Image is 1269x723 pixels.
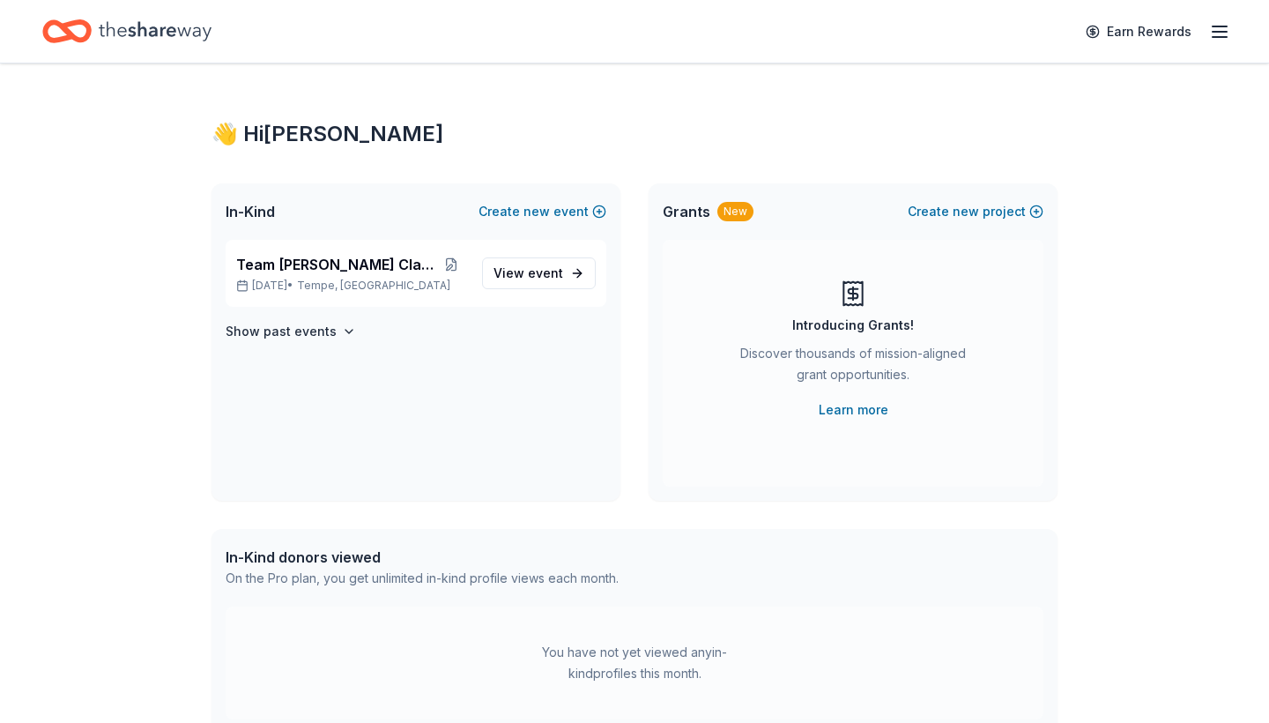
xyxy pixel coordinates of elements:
h4: Show past events [226,321,337,342]
div: You have not yet viewed any in-kind profiles this month. [524,642,745,684]
div: 👋 Hi [PERSON_NAME] [211,120,1057,148]
div: On the Pro plan, you get unlimited in-kind profile views each month. [226,568,619,589]
button: Createnewevent [479,201,606,222]
button: Createnewproject [908,201,1043,222]
span: event [528,265,563,280]
span: In-Kind [226,201,275,222]
span: Tempe, [GEOGRAPHIC_DATA] [297,279,450,293]
div: New [717,202,753,221]
a: Home [42,11,211,52]
p: [DATE] • [236,279,468,293]
div: Discover thousands of mission-aligned grant opportunities. [733,343,973,392]
a: Learn more [819,399,888,421]
span: Grants [663,201,710,222]
span: View [493,263,563,284]
span: new [523,201,550,222]
span: new [953,201,979,222]
div: In-Kind donors viewed [226,547,619,568]
a: Earn Rewards [1075,16,1202,48]
a: View event [482,257,596,289]
button: Show past events [226,321,356,342]
span: Team [PERSON_NAME] Classic [236,254,435,275]
div: Introducing Grants! [792,315,914,336]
